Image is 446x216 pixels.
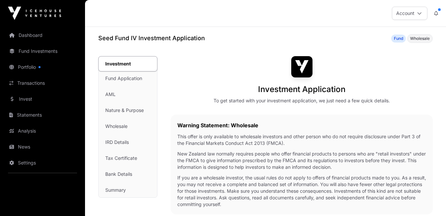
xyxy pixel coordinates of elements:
[410,36,430,41] span: Wholesale
[177,121,426,129] h2: Warning Statement: Wholesale
[394,36,403,41] span: Fund
[177,133,426,147] p: This offer is only available to wholesale investors and other person who do not require disclosur...
[392,7,427,20] button: Account
[5,140,80,154] a: News
[5,124,80,138] a: Analysis
[5,76,80,90] a: Transactions
[214,97,390,104] div: To get started with your investment application, we just need a few quick details.
[98,34,205,43] h1: Seed Fund IV Investment Application
[5,28,80,43] a: Dashboard
[5,60,80,74] a: Portfolio
[5,44,80,58] a: Fund Investments
[5,108,80,122] a: Statements
[291,56,312,77] img: Seed Fund IV
[8,7,61,20] img: Icehouse Ventures Logo
[177,151,426,170] p: New Zealand law normally requires people who offer financial products to persons who are "retail ...
[5,156,80,170] a: Settings
[413,184,446,216] iframe: Chat Widget
[258,84,345,95] h1: Investment Application
[177,174,426,208] p: If you are a wholesale investor, the usual rules do not apply to offers of financial products mad...
[5,92,80,106] a: Invest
